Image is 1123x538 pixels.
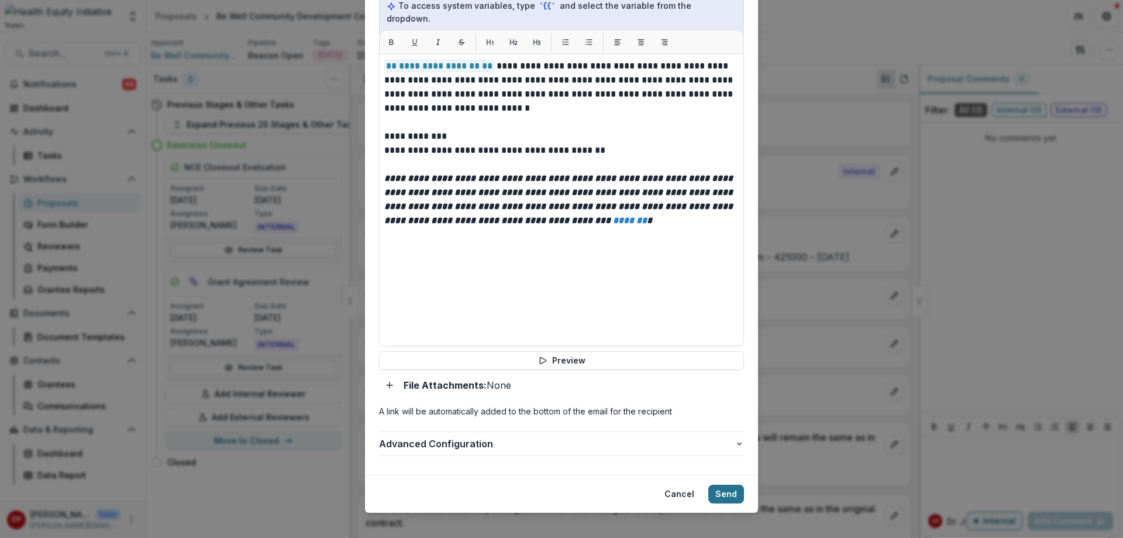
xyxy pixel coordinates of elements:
[404,379,487,391] strong: File Attachments:
[657,485,701,503] button: Cancel
[481,33,500,52] button: H1
[380,376,399,395] button: Add attachment
[632,33,650,52] button: Align center
[429,33,447,52] button: Italic
[379,351,744,370] button: Preview
[608,33,627,52] button: Align left
[528,33,546,52] button: H3
[655,33,674,52] button: Align right
[556,33,575,52] button: List
[580,33,598,52] button: List
[452,33,471,52] button: Strikethrough
[708,485,744,503] button: Send
[379,405,744,417] p: A link will be automatically added to the bottom of the email for the recipient
[405,33,424,52] button: Underline
[404,378,511,392] p: None
[379,432,744,455] button: Advanced Configuration
[379,437,735,451] span: Advanced Configuration
[504,33,523,52] button: H2
[382,33,401,52] button: Bold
